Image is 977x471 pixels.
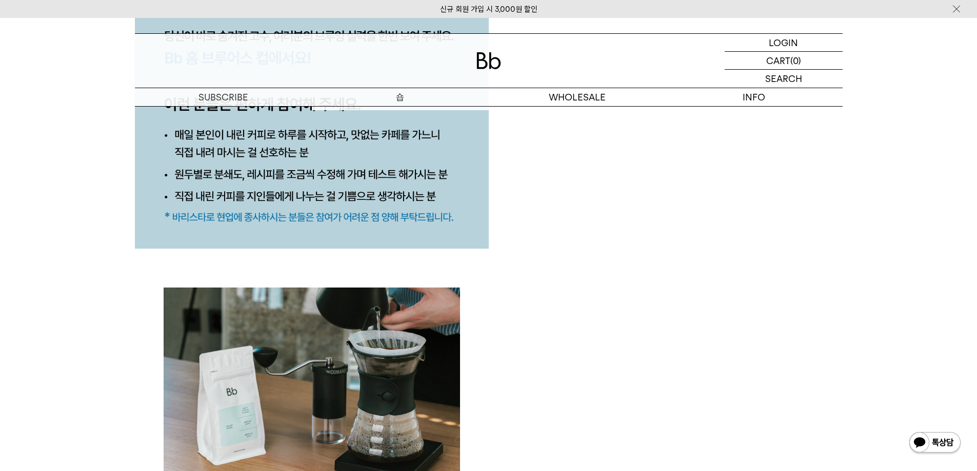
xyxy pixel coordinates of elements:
[766,52,790,69] p: CART
[489,88,666,106] p: WHOLESALE
[790,52,801,69] p: (0)
[312,107,489,124] a: 원두
[765,70,802,88] p: SEARCH
[725,34,843,52] a: LOGIN
[769,34,798,51] p: LOGIN
[725,52,843,70] a: CART (0)
[312,88,489,106] a: 숍
[908,431,962,456] img: 카카오톡 채널 1:1 채팅 버튼
[440,5,537,14] a: 신규 회원 가입 시 3,000원 할인
[476,52,501,69] img: 로고
[135,88,312,106] a: SUBSCRIBE
[666,88,843,106] p: INFO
